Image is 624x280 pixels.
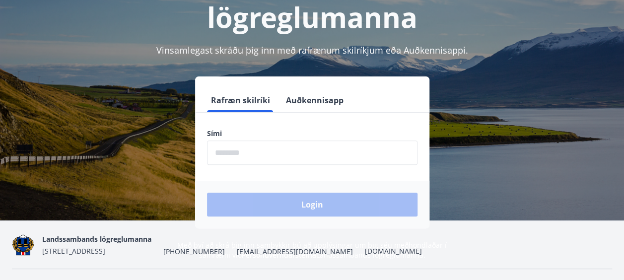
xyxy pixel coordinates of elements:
[365,246,422,256] a: [DOMAIN_NAME]
[207,129,417,139] label: Sími
[156,44,468,56] span: Vinsamlegast skráðu þig inn með rafrænum skilríkjum eða Auðkennisappi.
[282,88,347,112] button: Auðkennisapp
[163,247,225,257] span: [PHONE_NUMBER]
[42,234,151,244] span: Landssambands lögreglumanna
[12,234,34,256] img: 1cqKbADZNYZ4wXUG0EC2JmCwhQh0Y6EN22Kw4FTY.png
[42,246,105,256] span: [STREET_ADDRESS]
[207,88,274,112] button: Rafræn skilríki
[237,247,353,257] span: [EMAIL_ADDRESS][DOMAIN_NAME]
